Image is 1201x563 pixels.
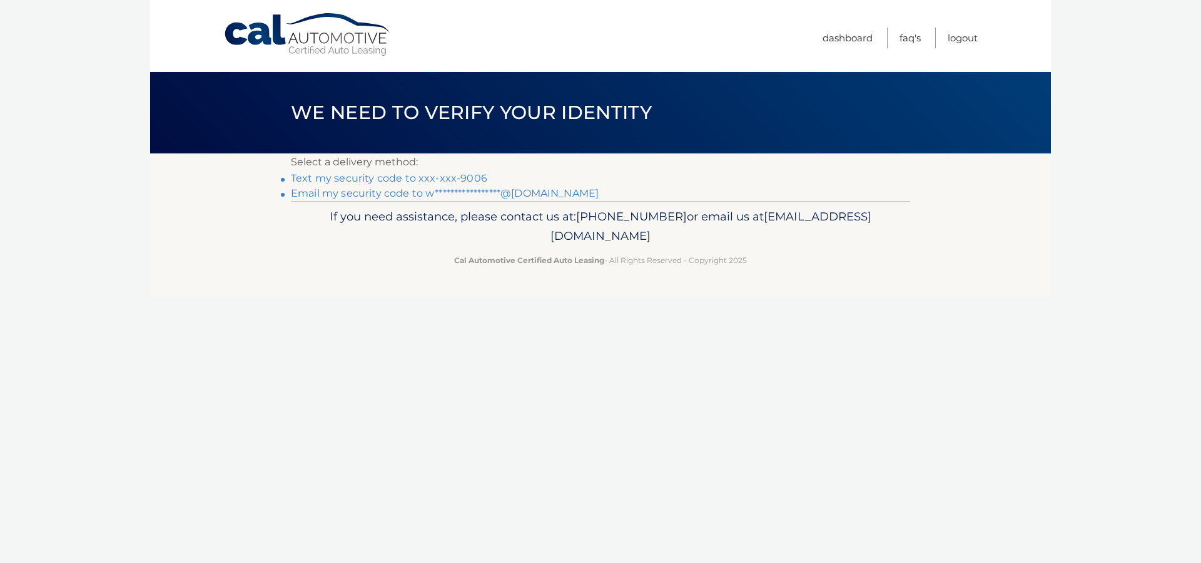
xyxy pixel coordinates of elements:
p: - All Rights Reserved - Copyright 2025 [299,254,902,267]
span: We need to verify your identity [291,101,652,124]
p: If you need assistance, please contact us at: or email us at [299,207,902,247]
span: [PHONE_NUMBER] [576,209,687,224]
a: Dashboard [823,28,873,48]
p: Select a delivery method: [291,153,910,171]
a: Logout [948,28,978,48]
a: Cal Automotive [223,13,392,57]
strong: Cal Automotive Certified Auto Leasing [454,256,604,265]
a: Text my security code to xxx-xxx-9006 [291,172,487,184]
a: FAQ's [899,28,921,48]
